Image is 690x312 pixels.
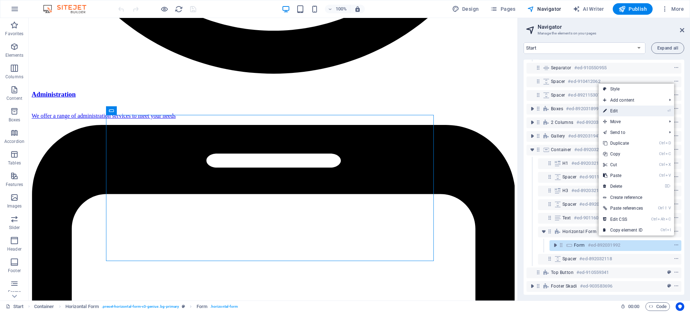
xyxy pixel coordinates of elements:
i: I [667,228,671,232]
button: context-menu [673,227,680,236]
i: Ctrl [659,173,665,178]
nav: breadcrumb [34,302,238,311]
button: context-menu [673,159,680,168]
button: Pages [487,3,518,15]
button: AI Writer [570,3,607,15]
span: Boxes [551,106,563,112]
button: context-menu [673,268,680,277]
a: CtrlXCut [599,159,647,170]
p: Footer [8,268,21,274]
span: Add content [599,95,663,106]
p: Tables [8,160,21,166]
a: CtrlCCopy [599,149,647,159]
a: CtrlICopy element ID [599,225,647,236]
span: : [633,304,634,309]
span: Top button [551,270,574,275]
span: More [661,5,684,13]
button: toggle-expand [528,118,537,127]
h6: #ed-892115307 [568,91,600,99]
i: On resize automatically adjust zoom level to fit chosen device. [354,6,361,12]
span: Horizontal Form [562,229,597,234]
i: V [666,173,671,178]
p: Content [6,96,22,101]
p: Forms [8,289,21,295]
button: toggle-expand [528,282,537,290]
span: Navigator [527,5,561,13]
span: Move [599,116,663,127]
span: H3 [562,188,569,194]
span: . preset-horizontal-form-v3-genius .bg-primary [102,302,179,311]
span: 2 columns [551,120,574,125]
h6: #ed-892031986 [579,200,612,209]
button: context-menu [673,64,680,72]
button: Code [645,302,670,311]
i: X [666,162,671,167]
span: Gallery [551,133,565,139]
h6: #ed-910559341 [576,268,609,277]
h6: #ed-892031947 [568,132,601,140]
button: context-menu [673,145,680,154]
span: Design [452,5,479,13]
button: More [658,3,687,15]
span: Spacer [562,201,576,207]
h6: #ed-892031800 [576,118,609,127]
a: Send to [599,127,663,138]
a: Style [599,84,674,94]
button: toggle-expand [539,227,548,236]
a: Create reference [599,192,674,203]
span: Expand all [657,46,678,50]
button: context-menu [673,91,680,99]
span: Container [551,147,571,153]
i: Alt [658,217,665,222]
h3: Manage the elements on your pages [538,30,670,37]
a: Click to cancel selection. Double-click to open Pages [6,302,24,311]
span: Separator [551,65,571,71]
button: context-menu [673,214,680,222]
h6: #ed-892032112 [571,159,604,168]
h6: Session time [621,302,640,311]
a: CtrlDDuplicate [599,138,647,149]
span: Pages [490,5,515,13]
h6: 100% [336,5,347,13]
h2: Navigator [538,24,684,30]
h6: #ed-910550955 [574,64,607,72]
p: Slider [9,225,20,230]
h6: #ed-901160503 [574,214,606,222]
a: ⏎Edit [599,106,647,116]
h6: #ed-892032118 [579,255,612,263]
button: 100% [325,5,350,13]
button: context-menu [673,186,680,195]
button: toggle-expand [528,104,537,113]
button: reload [174,5,183,13]
span: Spacer [551,79,565,84]
span: 00 00 [628,302,639,311]
span: Click to select. Double-click to edit [34,302,54,311]
p: Boxes [9,117,20,123]
h6: #ed-903583696 [580,282,612,290]
p: Features [6,182,23,187]
button: Publish [613,3,653,15]
button: context-menu [673,77,680,86]
span: Click to select. Double-click to edit [65,302,99,311]
a: ⌦Delete [599,181,647,192]
i: Ctrl [658,206,664,210]
span: Spacer [551,92,565,98]
button: context-menu [673,200,680,209]
i: ⌦ [665,184,671,188]
i: D [666,141,671,145]
i: Ctrl [651,217,657,222]
button: Design [449,3,482,15]
span: Spacer [562,256,576,262]
i: Ctrl [659,162,665,167]
button: context-menu [673,282,680,290]
i: Reload page [175,5,183,13]
span: Footer Skadi [551,283,577,289]
button: context-menu [673,118,680,127]
a: CtrlAltCEdit CSS [599,214,647,225]
p: Elements [5,52,24,58]
p: Accordion [4,139,24,144]
span: . horizontal-form [210,302,238,311]
a: CtrlVPaste [599,170,647,181]
i: ⇧ [664,206,667,210]
i: Ctrl [659,152,665,156]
